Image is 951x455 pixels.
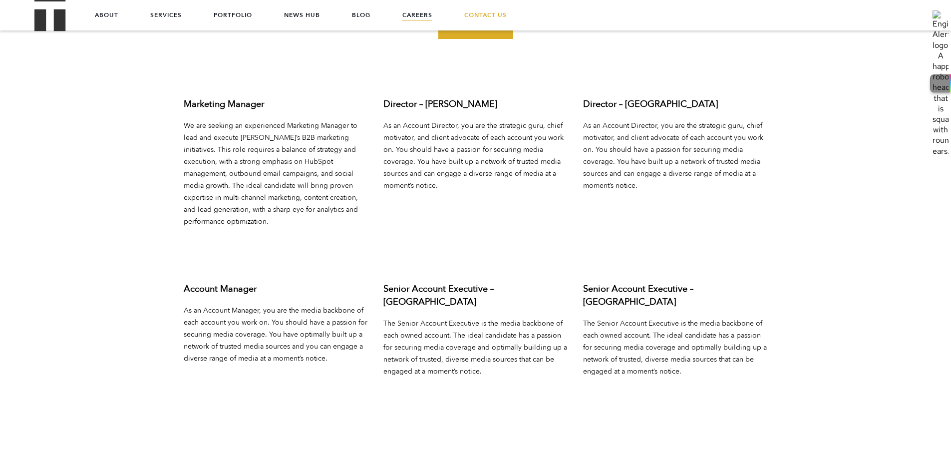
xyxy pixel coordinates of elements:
h3: Director – [GEOGRAPHIC_DATA] [583,98,768,111]
p: We are seeking an experienced Marketing Manager to lead and execute [PERSON_NAME]’s B2B marketing... [184,120,368,228]
p: The Senior Account Executive is the media backbone of each owned account. The ideal candidate has... [583,318,768,378]
h3: Marketing Manager [184,98,368,111]
h3: Account Manager [184,283,368,296]
p: As an Account Director, you are the strategic guru, chief motivator, and client advocate of each ... [383,120,568,192]
h3: Senior Account Executive – [GEOGRAPHIC_DATA] [383,283,568,309]
p: As an Account Director, you are the strategic guru, chief motivator, and client advocate of each ... [583,120,768,192]
p: As an Account Manager, you are the media backbone of each account you work on. You should have a ... [184,305,368,365]
p: The Senior Account Executive is the media backbone of each owned account. The ideal candidate has... [383,318,568,378]
h3: Director – [PERSON_NAME] [383,98,568,111]
h3: Senior Account Executive – [GEOGRAPHIC_DATA] [583,283,768,309]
